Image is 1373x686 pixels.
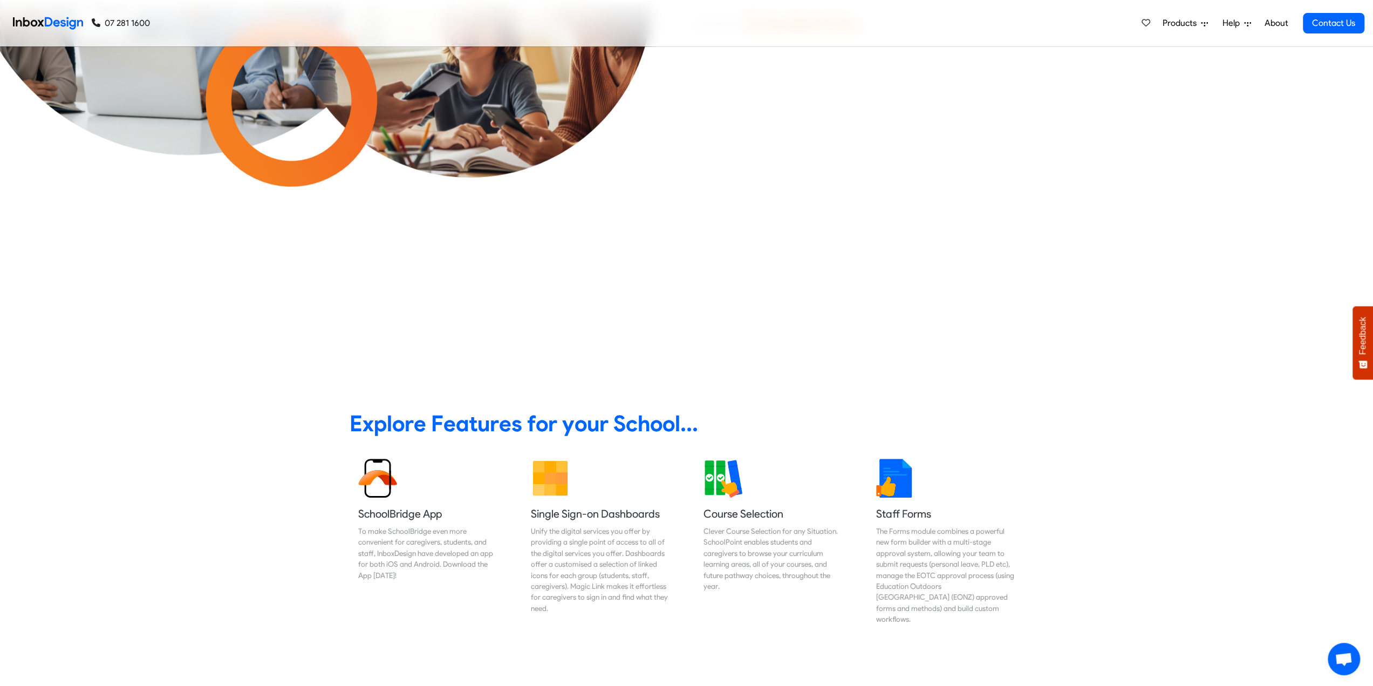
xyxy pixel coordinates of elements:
a: Contact Us [1303,13,1364,33]
img: 2022_01_13_icon_sb_app.svg [358,459,397,498]
a: About [1261,12,1291,34]
h5: SchoolBridge App [358,506,497,521]
div: Unify the digital services you offer by providing a single point of access to all of the digital ... [531,526,670,614]
span: Help [1222,17,1244,30]
div: Clever Course Selection for any Situation. SchoolPoint enables students and caregivers to browse ... [703,526,843,592]
a: Course Selection Clever Course Selection for any Situation. SchoolPoint enables students and care... [695,450,851,634]
h5: Single Sign-on Dashboards [531,506,670,521]
img: 2022_01_13_icon_grid.svg [531,459,570,498]
a: SchoolBridge App To make SchoolBridge even more convenient for caregivers, students, and staff, I... [350,450,506,634]
a: Help [1218,12,1255,34]
h5: Course Selection [703,506,843,521]
button: Feedback - Show survey [1352,306,1373,379]
heading: Explore Features for your School... [350,410,1024,437]
div: The Forms module combines a powerful new form builder with a multi-stage approval system, allowin... [876,526,1015,625]
a: Staff Forms The Forms module combines a powerful new form builder with a multi-stage approval sys... [867,450,1024,634]
div: Open chat [1328,643,1360,675]
div: To make SchoolBridge even more convenient for caregivers, students, and staff, InboxDesign have d... [358,526,497,581]
h5: Staff Forms [876,506,1015,521]
a: 07 281 1600 [92,17,150,30]
img: 2022_01_13_icon_course_selection.svg [703,459,742,498]
a: Products [1158,12,1212,34]
span: Products [1163,17,1201,30]
a: Single Sign-on Dashboards Unify the digital services you offer by providing a single point of acc... [522,450,679,634]
span: Feedback [1358,317,1368,355]
img: 2022_01_13_icon_thumbsup.svg [876,459,915,498]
